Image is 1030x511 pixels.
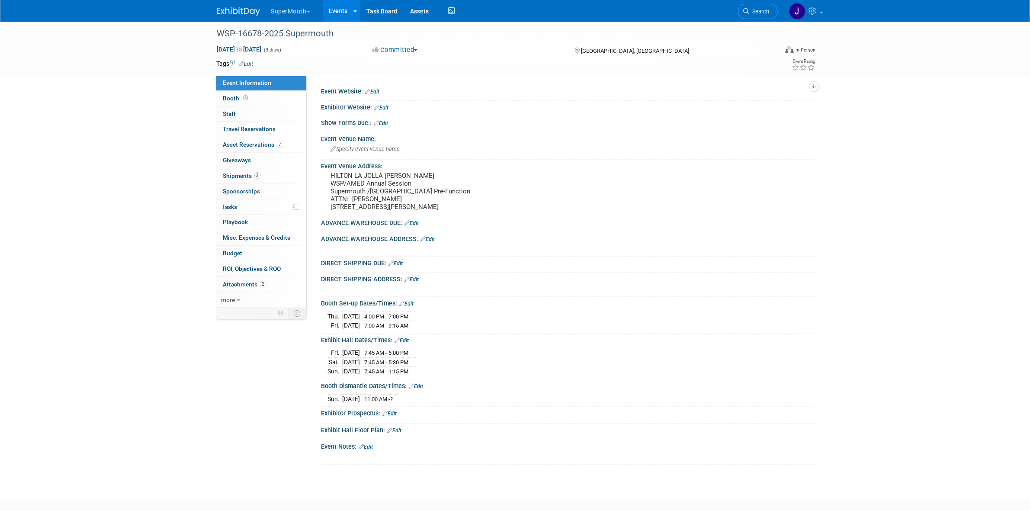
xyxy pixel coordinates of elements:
span: Playbook [223,219,248,225]
a: Budget [216,246,306,261]
a: Sponsorships [216,184,306,199]
span: Misc. Expenses & Credits [223,234,291,241]
span: Booth not reserved yet [242,95,250,101]
span: Sponsorships [223,188,260,195]
span: 2 [260,281,266,287]
a: Edit [375,105,389,111]
div: Event Notes: [321,440,814,451]
a: Edit [374,120,388,126]
img: Format-Inperson.png [785,46,794,53]
a: Edit [383,411,397,417]
a: Asset Reservations7 [216,137,306,152]
a: Tasks [216,199,306,215]
a: Travel Reservations [216,122,306,137]
a: Edit [359,444,373,450]
a: Booth [216,91,306,106]
a: Misc. Expenses & Credits [216,230,306,245]
td: [DATE] [343,348,360,358]
span: Shipments [223,172,261,179]
td: [DATE] [343,321,360,330]
pre: HILTON LA JOLLA [PERSON_NAME] WSP/AMED Annual Session Supermouth /[GEOGRAPHIC_DATA] Pre-Function ... [331,172,517,211]
img: Justin Newborn [789,3,805,19]
div: Event Venue Name: [321,132,814,143]
a: Edit [389,260,403,267]
span: (3 days) [263,47,282,53]
span: Tasks [222,203,237,210]
div: Event Venue Address: [321,160,814,170]
td: [DATE] [343,394,360,403]
span: [GEOGRAPHIC_DATA], [GEOGRAPHIC_DATA] [581,48,689,54]
a: Staff [216,106,306,122]
a: Shipments2 [216,168,306,183]
span: Event Information [223,79,272,86]
div: Show Forms Due:: [321,116,814,128]
div: Event Website: [321,85,814,96]
td: Tags [217,59,253,68]
td: Sun. [328,367,343,376]
div: Booth Set-up Dates/Times: [321,297,814,308]
td: [DATE] [343,367,360,376]
a: ROI, Objectives & ROO [216,261,306,276]
span: 7:45 AM - 6:00 PM [365,350,409,356]
span: ? [391,396,393,402]
a: Search [738,4,778,19]
td: Toggle Event Tabs [289,308,306,319]
button: Committed [369,45,421,55]
a: Edit [400,301,414,307]
div: DIRECT SHIPPING DUE: [321,257,814,268]
span: 7:00 AM - 9:15 AM [365,322,409,329]
div: Booth Dismantle Dates/Times: [321,379,814,391]
div: Exhibitor Website: [321,101,814,112]
td: Fri. [328,321,343,330]
div: In-Person [795,47,815,53]
a: Playbook [216,215,306,230]
div: Event Format [727,45,816,58]
td: [DATE] [343,357,360,367]
a: Attachments2 [216,277,306,292]
span: Specify event venue name [331,146,400,152]
span: Giveaways [223,157,251,164]
div: Exhibit Hall Floor Plan: [321,424,814,435]
a: Edit [239,61,253,67]
a: Edit [395,337,409,344]
a: Edit [388,427,402,434]
td: Sat. [328,357,343,367]
span: Attachments [223,281,266,288]
a: Edit [405,220,419,226]
div: Exhibitor Prospectus: [321,407,814,418]
div: WSP-16678-2025 Supermouth [214,26,765,42]
span: Staff [223,110,236,117]
span: 2 [254,172,261,179]
span: Travel Reservations [223,125,276,132]
span: 4:00 PM - 7:00 PM [365,313,409,320]
span: to [235,46,244,53]
a: more [216,292,306,308]
a: Edit [409,383,424,389]
span: Booth [223,95,250,102]
td: Sun. [328,394,343,403]
a: Giveaways [216,153,306,168]
td: Fri. [328,348,343,358]
span: 7 [277,141,283,148]
span: 7:45 AM - 1:15 PM [365,368,409,375]
td: [DATE] [343,312,360,321]
a: Edit [405,276,419,283]
span: Search [750,8,770,15]
span: 11:00 AM - [365,396,393,402]
span: Budget [223,250,243,257]
div: ADVANCE WAREHOUSE DUE: [321,216,814,228]
img: ExhibitDay [217,7,260,16]
a: Edit [421,236,435,242]
span: 7:45 AM - 5:30 PM [365,359,409,366]
td: Thu. [328,312,343,321]
div: Exhibit Hall Dates/Times: [321,334,814,345]
span: Asset Reservations [223,141,283,148]
td: Personalize Event Tab Strip [274,308,289,319]
span: more [221,296,235,303]
div: Event Rating [792,59,815,64]
a: Edit [366,89,380,95]
span: ROI, Objectives & ROO [223,265,281,272]
span: [DATE] [DATE] [217,45,262,53]
a: Event Information [216,75,306,90]
div: ADVANCE WAREHOUSE ADDRESS: [321,232,814,244]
